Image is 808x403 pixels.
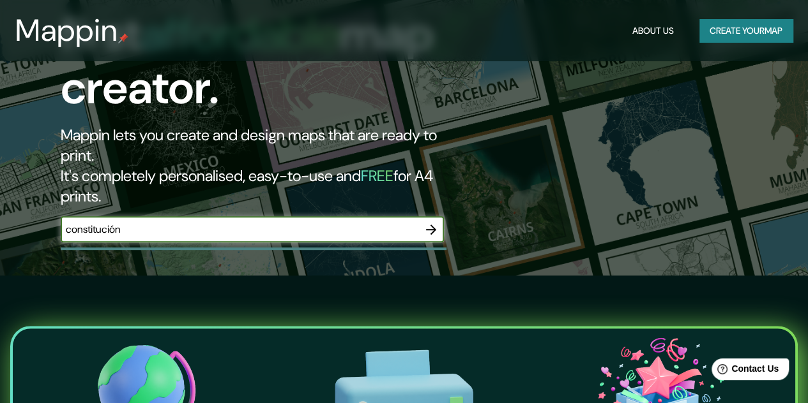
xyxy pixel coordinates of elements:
iframe: Help widget launcher [694,353,794,389]
h5: FREE [361,166,393,186]
h3: Mappin [15,13,118,48]
button: Create yourmap [699,19,793,43]
h2: Mappin lets you create and design maps that are ready to print. It's completely personalised, eas... [61,125,465,207]
img: mappin-pin [118,33,128,43]
button: About Us [627,19,679,43]
input: Choose your favourite place [61,222,418,237]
